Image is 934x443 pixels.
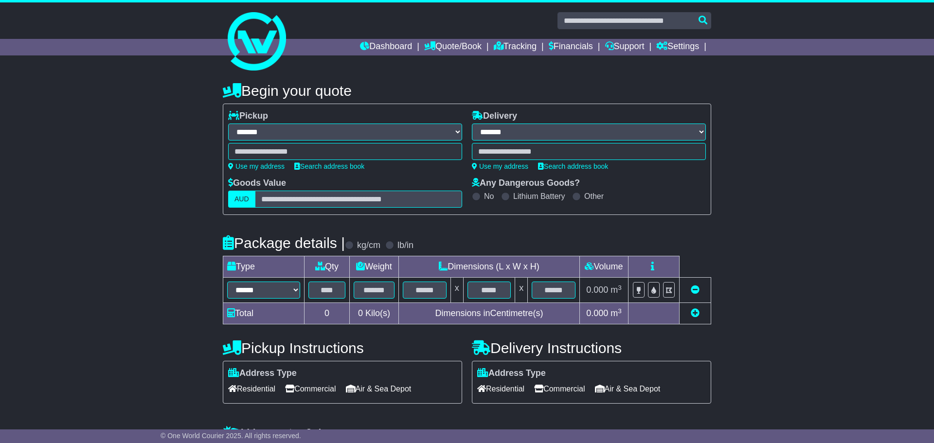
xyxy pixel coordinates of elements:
[397,240,413,251] label: lb/in
[472,162,528,170] a: Use my address
[223,340,462,356] h4: Pickup Instructions
[398,303,579,324] td: Dimensions in Centimetre(s)
[595,381,661,396] span: Air & Sea Depot
[513,192,565,201] label: Lithium Battery
[228,368,297,379] label: Address Type
[228,381,275,396] span: Residential
[228,191,255,208] label: AUD
[605,39,645,55] a: Support
[534,381,585,396] span: Commercial
[223,303,305,324] td: Total
[357,240,380,251] label: kg/cm
[477,381,524,396] span: Residential
[494,39,537,55] a: Tracking
[586,285,608,295] span: 0.000
[538,162,608,170] a: Search address book
[477,368,546,379] label: Address Type
[223,256,305,278] td: Type
[579,256,628,278] td: Volume
[472,111,517,122] label: Delivery
[484,192,494,201] label: No
[350,303,399,324] td: Kilo(s)
[618,284,622,291] sup: 3
[515,278,528,303] td: x
[228,162,285,170] a: Use my address
[350,256,399,278] td: Weight
[294,162,364,170] a: Search address book
[586,308,608,318] span: 0.000
[305,256,350,278] td: Qty
[228,111,268,122] label: Pickup
[450,278,463,303] td: x
[691,285,700,295] a: Remove this item
[223,425,711,442] h4: Warranty & Insurance
[691,308,700,318] a: Add new item
[223,235,345,251] h4: Package details |
[358,308,363,318] span: 0
[584,192,604,201] label: Other
[346,381,412,396] span: Air & Sea Depot
[472,178,580,189] label: Any Dangerous Goods?
[161,432,301,440] span: © One World Courier 2025. All rights reserved.
[424,39,482,55] a: Quote/Book
[223,83,711,99] h4: Begin your quote
[228,178,286,189] label: Goods Value
[611,308,622,318] span: m
[611,285,622,295] span: m
[285,381,336,396] span: Commercial
[656,39,699,55] a: Settings
[360,39,412,55] a: Dashboard
[472,340,711,356] h4: Delivery Instructions
[618,307,622,315] sup: 3
[305,303,350,324] td: 0
[549,39,593,55] a: Financials
[398,256,579,278] td: Dimensions (L x W x H)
